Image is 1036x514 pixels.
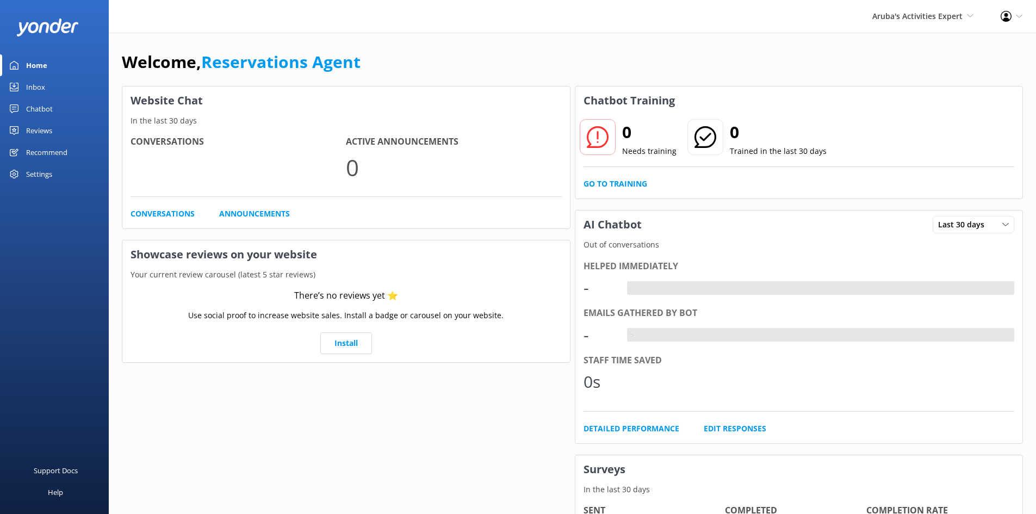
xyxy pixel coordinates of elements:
[122,240,570,269] h3: Showcase reviews on your website
[131,208,195,220] a: Conversations
[627,328,635,342] div: -
[26,54,47,76] div: Home
[584,275,616,301] div: -
[26,163,52,185] div: Settings
[26,120,52,141] div: Reviews
[219,208,290,220] a: Announcements
[34,460,78,481] div: Support Docs
[872,11,963,21] span: Aruba's Activities Expert
[584,178,647,190] a: Go to Training
[575,239,1023,251] p: Out of conversations
[584,259,1015,274] div: Helped immediately
[730,145,827,157] p: Trained in the last 30 days
[584,306,1015,320] div: Emails gathered by bot
[320,332,372,354] a: Install
[584,423,679,435] a: Detailed Performance
[122,86,570,115] h3: Website Chat
[704,423,766,435] a: Edit Responses
[575,86,683,115] h3: Chatbot Training
[938,219,991,231] span: Last 30 days
[622,145,677,157] p: Needs training
[201,51,361,73] a: Reservations Agent
[730,119,827,145] h2: 0
[26,141,67,163] div: Recommend
[584,322,616,348] div: -
[575,455,1023,484] h3: Surveys
[584,354,1015,368] div: Staff time saved
[16,18,79,36] img: yonder-white-logo.png
[26,98,53,120] div: Chatbot
[122,269,570,281] p: Your current review carousel (latest 5 star reviews)
[122,49,361,75] h1: Welcome,
[627,281,635,295] div: -
[188,309,504,321] p: Use social proof to increase website sales. Install a badge or carousel on your website.
[584,369,616,395] div: 0s
[122,115,570,127] p: In the last 30 days
[26,76,45,98] div: Inbox
[294,289,398,303] div: There’s no reviews yet ⭐
[48,481,63,503] div: Help
[575,484,1023,496] p: In the last 30 days
[575,210,650,239] h3: AI Chatbot
[131,135,346,149] h4: Conversations
[346,149,561,185] p: 0
[622,119,677,145] h2: 0
[346,135,561,149] h4: Active Announcements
